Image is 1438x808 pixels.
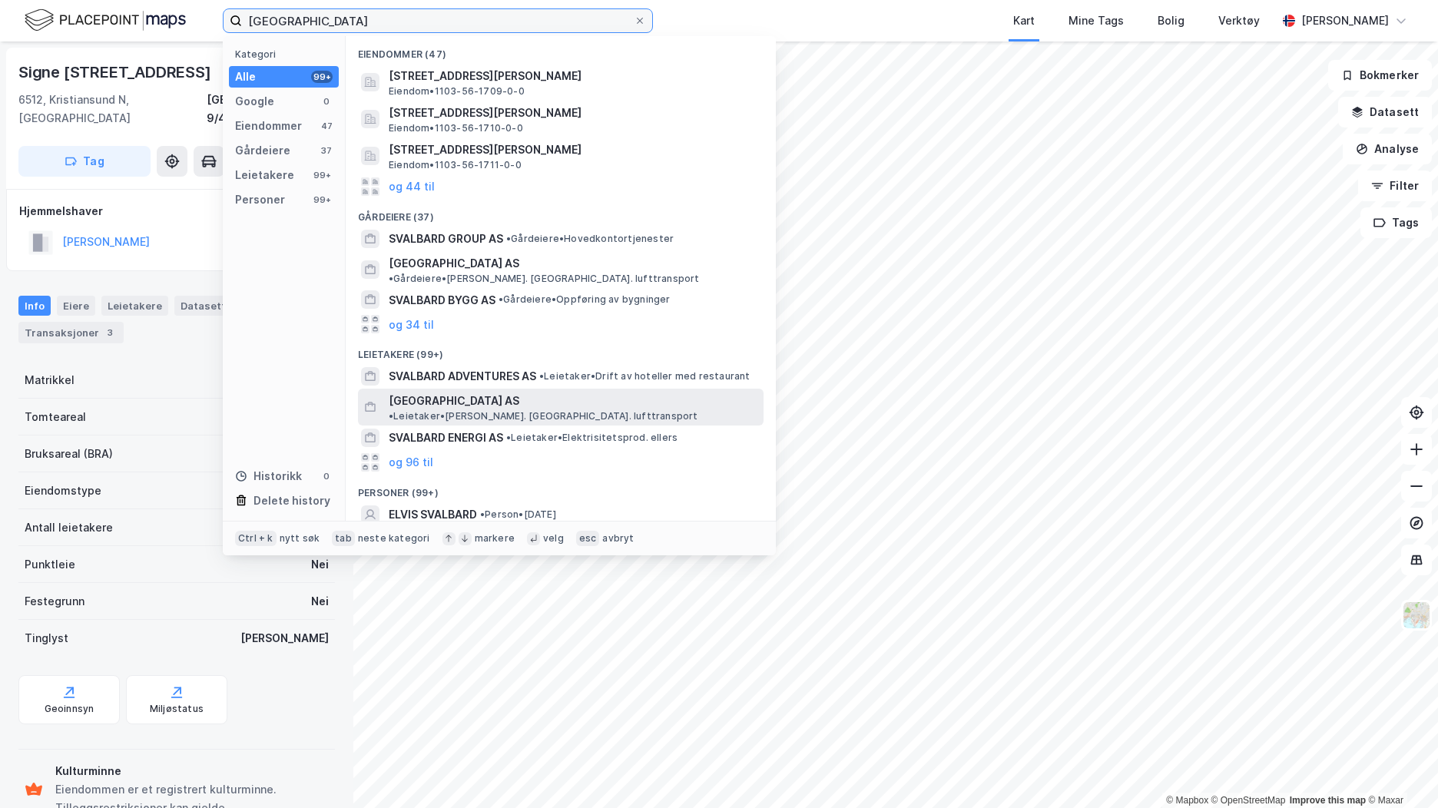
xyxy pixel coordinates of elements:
div: Leietakere (99+) [346,336,776,364]
div: Google [235,92,274,111]
button: Tags [1360,207,1432,238]
span: Gårdeiere • Oppføring av bygninger [499,293,671,306]
div: Personer (99+) [346,475,776,502]
div: Eiendommer [235,117,302,135]
div: Alle [235,68,256,86]
span: Gårdeiere • Hovedkontortjenester [506,233,674,245]
button: Tag [18,146,151,177]
span: • [499,293,503,305]
span: [STREET_ADDRESS][PERSON_NAME] [389,141,757,159]
div: Historikk [235,467,302,485]
span: • [506,432,511,443]
span: Leietaker • Drift av hoteller med restaurant [539,370,750,382]
span: • [506,233,511,244]
span: ELVIS SVALBARD [389,505,477,524]
span: [STREET_ADDRESS][PERSON_NAME] [389,104,757,122]
span: SVALBARD ADVENTURES AS [389,367,536,386]
div: Leietakere [235,166,294,184]
button: Analyse [1343,134,1432,164]
div: Kart [1013,12,1035,30]
button: Bokmerker [1328,60,1432,91]
img: Z [1402,601,1431,630]
div: avbryt [602,532,634,545]
a: OpenStreetMap [1211,795,1286,806]
div: Datasett [174,296,232,316]
div: Nei [311,592,329,611]
div: 37 [320,144,333,157]
div: Info [18,296,51,316]
button: Filter [1358,171,1432,201]
input: Søk på adresse, matrikkel, gårdeiere, leietakere eller personer [242,9,634,32]
span: • [389,410,393,422]
div: Kulturminne [55,762,329,780]
img: logo.f888ab2527a4732fd821a326f86c7f29.svg [25,7,186,34]
div: Tinglyst [25,629,68,647]
span: Leietaker • [PERSON_NAME]. [GEOGRAPHIC_DATA]. lufttransport [389,410,698,422]
div: [PERSON_NAME] [240,629,329,647]
span: [GEOGRAPHIC_DATA] AS [389,392,519,410]
div: Hjemmelshaver [19,202,334,220]
div: Kategori [235,48,339,60]
div: markere [475,532,515,545]
div: Gårdeiere [235,141,290,160]
span: Gårdeiere • [PERSON_NAME]. [GEOGRAPHIC_DATA]. lufttransport [389,273,700,285]
div: Signe [STREET_ADDRESS] [18,60,214,84]
div: Transaksjoner [18,322,124,343]
span: [STREET_ADDRESS][PERSON_NAME] [389,67,757,85]
div: Eiendommer (47) [346,36,776,64]
div: 99+ [311,194,333,206]
span: • [389,273,393,284]
button: og 34 til [389,315,434,333]
div: Festegrunn [25,592,84,611]
div: 0 [320,95,333,108]
div: 3 [102,325,118,340]
div: Kontrollprogram for chat [1361,734,1438,808]
div: Delete history [253,492,330,510]
div: Bolig [1158,12,1185,30]
span: Leietaker • Elektrisitetsprod. ellers [506,432,678,444]
div: 47 [320,120,333,132]
div: nytt søk [280,532,320,545]
div: [GEOGRAPHIC_DATA], 9/466 [207,91,335,127]
div: Ctrl + k [235,531,277,546]
div: Matrikkel [25,371,75,389]
div: Eiendomstype [25,482,101,500]
div: Verktøy [1218,12,1260,30]
div: Geoinnsyn [45,703,94,715]
div: neste kategori [358,532,430,545]
span: • [480,508,485,520]
span: Person • [DATE] [480,508,556,521]
div: esc [576,531,600,546]
div: 6512, Kristiansund N, [GEOGRAPHIC_DATA] [18,91,207,127]
a: Improve this map [1290,795,1366,806]
span: Eiendom • 1103-56-1710-0-0 [389,122,523,134]
div: Bruksareal (BRA) [25,445,113,463]
div: velg [543,532,564,545]
span: SVALBARD GROUP AS [389,230,503,248]
div: Tomteareal [25,408,86,426]
div: [PERSON_NAME] [1301,12,1389,30]
span: SVALBARD BYGG AS [389,291,495,310]
button: Datasett [1338,97,1432,127]
span: Eiendom • 1103-56-1711-0-0 [389,159,522,171]
div: Eiere [57,296,95,316]
div: Personer [235,190,285,209]
div: Nei [311,555,329,574]
div: 0 [320,470,333,482]
div: 99+ [311,71,333,83]
span: Eiendom • 1103-56-1709-0-0 [389,85,525,98]
a: Mapbox [1166,795,1208,806]
span: • [539,370,544,382]
div: Leietakere [101,296,168,316]
div: Mine Tags [1069,12,1124,30]
div: Antall leietakere [25,518,113,537]
div: 99+ [311,169,333,181]
button: og 44 til [389,177,435,196]
span: [GEOGRAPHIC_DATA] AS [389,254,519,273]
button: og 96 til [389,453,433,472]
span: SVALBARD ENERGI AS [389,429,503,447]
div: Punktleie [25,555,75,574]
div: Gårdeiere (37) [346,199,776,227]
div: tab [332,531,355,546]
div: Miljøstatus [150,703,204,715]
